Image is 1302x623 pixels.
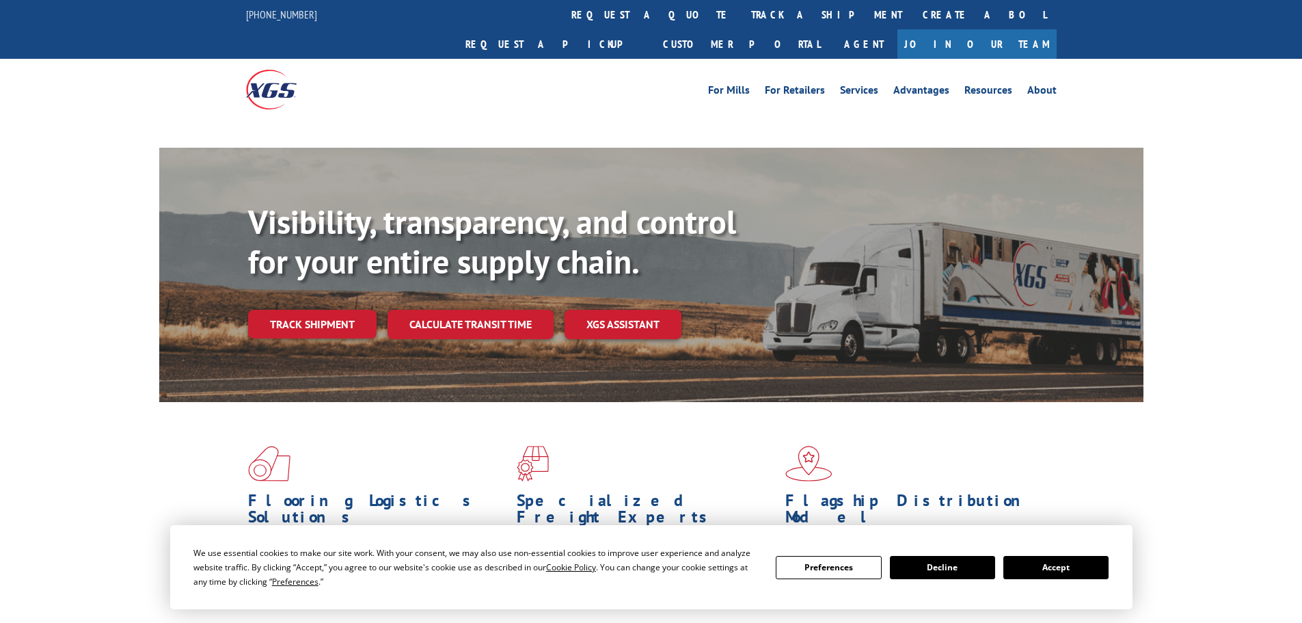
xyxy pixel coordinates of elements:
[776,556,881,579] button: Preferences
[840,85,878,100] a: Services
[246,8,317,21] a: [PHONE_NUMBER]
[388,310,554,339] a: Calculate transit time
[193,546,759,589] div: We use essential cookies to make our site work. With your consent, we may also use non-essential ...
[170,525,1133,609] div: Cookie Consent Prompt
[1003,556,1109,579] button: Accept
[785,446,832,481] img: xgs-icon-flagship-distribution-model-red
[890,556,995,579] button: Decline
[785,492,1044,532] h1: Flagship Distribution Model
[517,446,549,481] img: xgs-icon-focused-on-flooring-red
[546,561,596,573] span: Cookie Policy
[565,310,681,339] a: XGS ASSISTANT
[517,492,775,532] h1: Specialized Freight Experts
[653,29,830,59] a: Customer Portal
[897,29,1057,59] a: Join Our Team
[1027,85,1057,100] a: About
[830,29,897,59] a: Agent
[964,85,1012,100] a: Resources
[248,446,290,481] img: xgs-icon-total-supply-chain-intelligence-red
[893,85,949,100] a: Advantages
[765,85,825,100] a: For Retailers
[248,492,506,532] h1: Flooring Logistics Solutions
[455,29,653,59] a: Request a pickup
[272,576,318,587] span: Preferences
[248,310,377,339] a: Track shipment
[248,200,736,282] b: Visibility, transparency, and control for your entire supply chain.
[708,85,750,100] a: For Mills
